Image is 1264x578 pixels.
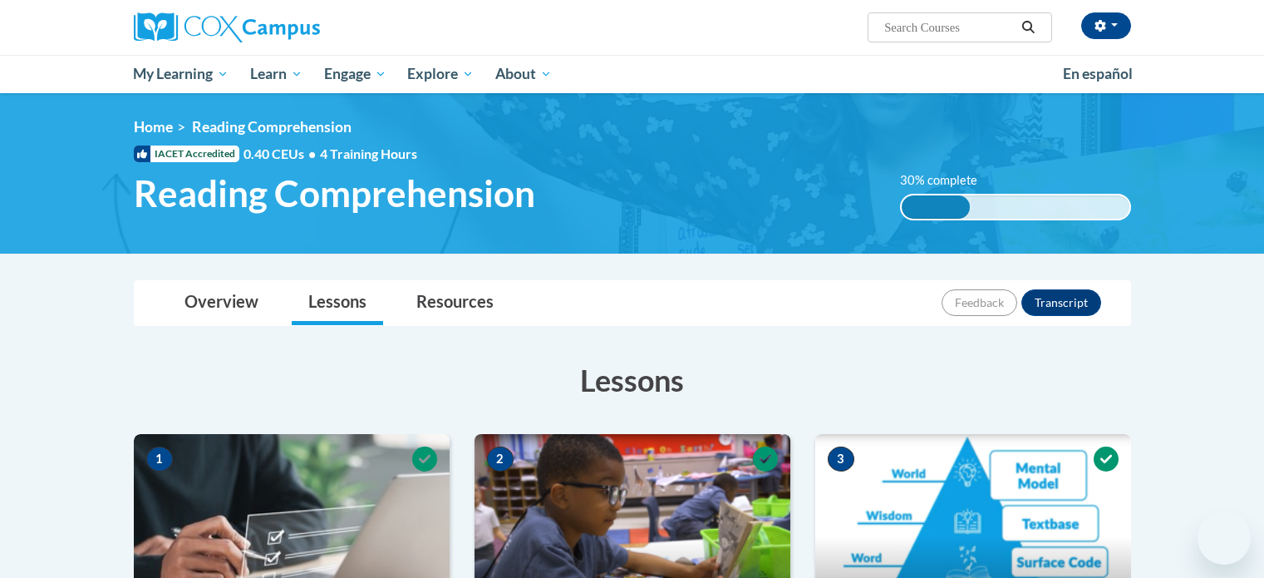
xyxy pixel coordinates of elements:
img: Cox Campus [134,12,320,42]
button: Search [1016,17,1040,37]
a: Engage [313,55,397,93]
span: 0.40 CEUs [243,145,320,163]
div: 30% complete [902,195,970,219]
div: Main menu [109,55,1156,93]
span: Explore [407,64,474,84]
span: 2 [487,447,514,472]
label: 30% complete [900,171,996,190]
span: Reading Comprehension [134,171,535,215]
input: Search Courses [883,17,1016,37]
span: 4 Training Hours [320,146,417,161]
button: Account Settings [1081,12,1131,39]
a: Explore [396,55,484,93]
a: My Learning [123,55,240,93]
a: Resources [400,281,510,325]
span: • [308,146,316,161]
a: Overview [168,281,275,325]
button: Transcript [1021,289,1101,316]
span: About [495,64,552,84]
a: Home [134,118,173,136]
a: Learn [239,55,313,93]
span: 3 [828,447,854,472]
span: My Learning [133,64,229,84]
a: Lessons [292,281,383,325]
span: Reading Comprehension [192,118,352,136]
span: 1 [146,447,173,472]
a: En español [1052,57,1144,91]
a: Cox Campus [134,12,450,42]
span: IACET Accredited [134,146,239,162]
h3: Lessons [134,359,1131,401]
span: En español [1063,65,1133,82]
span: Learn [250,64,302,84]
a: About [484,55,563,93]
span: Engage [324,64,386,84]
button: Feedback [942,289,1017,316]
iframe: Button to launch messaging window [1198,511,1251,565]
